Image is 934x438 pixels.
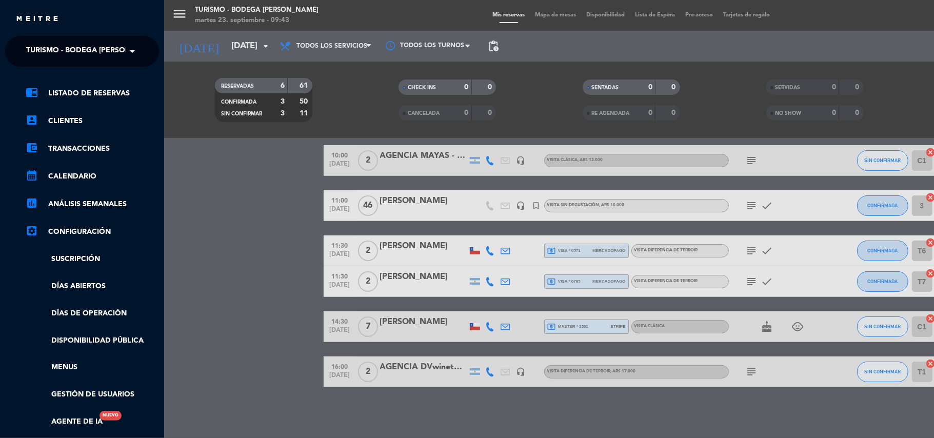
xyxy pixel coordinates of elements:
[26,416,103,428] a: Agente de IANuevo
[15,15,59,23] img: MEITRE
[26,281,159,292] a: Días abiertos
[26,115,159,127] a: account_boxClientes
[26,86,38,98] i: chrome_reader_mode
[26,226,159,238] a: Configuración
[26,114,38,126] i: account_box
[26,197,38,209] i: assessment
[26,143,159,155] a: account_balance_walletTransacciones
[100,411,122,421] div: Nuevo
[26,142,38,154] i: account_balance_wallet
[26,389,159,401] a: Gestión de usuarios
[26,308,159,320] a: Días de Operación
[26,253,159,265] a: Suscripción
[26,335,159,347] a: Disponibilidad pública
[26,198,159,210] a: assessmentANÁLISIS SEMANALES
[26,87,159,99] a: chrome_reader_modeListado de Reservas
[26,225,38,237] i: settings_applications
[26,362,159,373] a: Menus
[26,170,159,183] a: calendar_monthCalendario
[26,169,38,182] i: calendar_month
[26,41,158,62] span: Turismo - Bodega [PERSON_NAME]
